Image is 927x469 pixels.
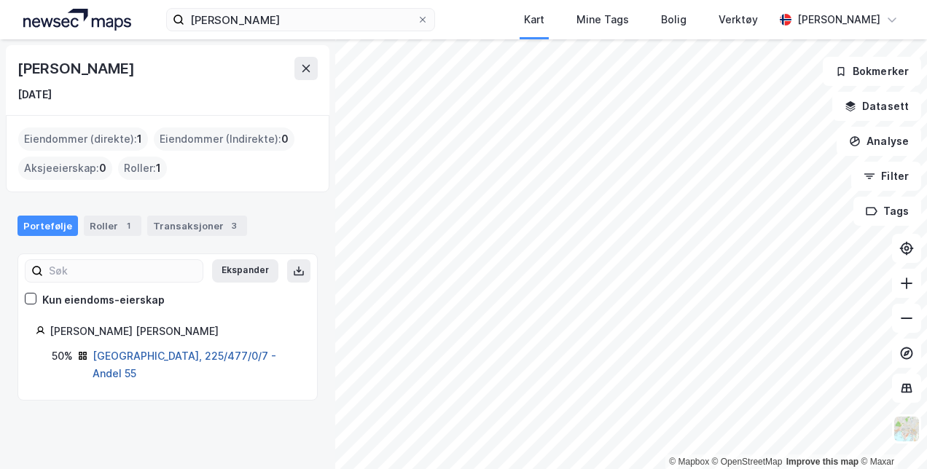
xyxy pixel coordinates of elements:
button: Bokmerker [823,57,921,86]
span: 0 [281,130,289,148]
iframe: Chat Widget [854,399,927,469]
div: Kontrollprogram for chat [854,399,927,469]
div: Kart [524,11,544,28]
a: Mapbox [669,457,709,467]
div: Verktøy [719,11,758,28]
button: Filter [851,162,921,191]
div: Mine Tags [576,11,629,28]
input: Søk [43,260,203,282]
div: Eiendommer (Indirekte) : [154,127,294,151]
button: Analyse [837,127,921,156]
div: Roller : [118,157,167,180]
span: 0 [99,159,106,177]
img: logo.a4113a55bc3d86da70a041830d287a7e.svg [23,9,131,31]
button: Datasett [832,92,921,121]
span: 1 [156,159,161,177]
div: Aksjeeierskap : [18,157,112,180]
div: 3 [227,218,241,233]
input: Søk på adresse, matrikkel, gårdeiere, leietakere eller personer [184,9,416,31]
button: Tags [853,197,921,226]
div: [PERSON_NAME] [17,57,137,80]
span: 1 [137,130,142,148]
div: Bolig [661,11,687,28]
button: Ekspander [212,259,278,283]
div: [PERSON_NAME] [797,11,880,28]
a: Improve this map [786,457,858,467]
div: [DATE] [17,86,52,103]
div: Roller [84,216,141,236]
div: Transaksjoner [147,216,247,236]
div: Kun eiendoms-eierskap [42,291,165,309]
div: 1 [121,218,136,233]
div: Portefølje [17,216,78,236]
div: [PERSON_NAME] [PERSON_NAME] [50,323,300,340]
a: [GEOGRAPHIC_DATA], 225/477/0/7 - Andel 55 [93,350,276,379]
div: 50% [52,347,73,365]
a: OpenStreetMap [712,457,783,467]
div: Eiendommer (direkte) : [18,127,148,151]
